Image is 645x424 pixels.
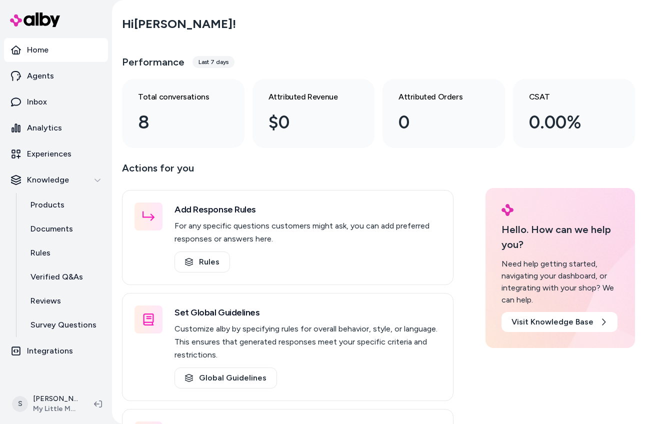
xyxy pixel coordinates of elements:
a: Inbox [4,90,108,114]
div: 0.00% [529,109,603,136]
a: Rules [174,251,230,272]
h2: Hi [PERSON_NAME] ! [122,16,236,31]
p: Knowledge [27,174,69,186]
img: alby Logo [501,204,513,216]
p: [PERSON_NAME] [33,394,78,404]
a: Integrations [4,339,108,363]
p: Inbox [27,96,47,108]
a: CSAT 0.00% [513,79,635,148]
p: Agents [27,70,54,82]
a: Total conversations 8 [122,79,244,148]
a: Attributed Revenue $0 [252,79,375,148]
h3: Attributed Revenue [268,91,343,103]
h3: Set Global Guidelines [174,305,441,319]
p: Home [27,44,48,56]
a: Survey Questions [20,313,108,337]
p: Documents [30,223,73,235]
p: Hello. How can we help you? [501,222,619,252]
img: alby Logo [10,12,60,27]
p: Customize alby by specifying rules for overall behavior, style, or language. This ensures that ge... [174,322,441,361]
p: Actions for you [122,160,453,184]
a: Experiences [4,142,108,166]
h3: Total conversations [138,91,212,103]
a: Products [20,193,108,217]
p: Products [30,199,64,211]
a: Verified Q&As [20,265,108,289]
p: Analytics [27,122,62,134]
p: Reviews [30,295,61,307]
a: Visit Knowledge Base [501,312,617,332]
div: 8 [138,109,212,136]
p: Rules [30,247,50,259]
a: Global Guidelines [174,367,277,388]
div: 0 [398,109,473,136]
a: Reviews [20,289,108,313]
h3: Attributed Orders [398,91,473,103]
span: My Little Magic Shop [33,404,78,414]
h3: Add Response Rules [174,202,441,216]
button: Knowledge [4,168,108,192]
a: Attributed Orders 0 [382,79,505,148]
h3: Performance [122,55,184,69]
h3: CSAT [529,91,603,103]
span: S [12,396,28,412]
p: Verified Q&As [30,271,83,283]
p: Integrations [27,345,73,357]
div: $0 [268,109,343,136]
p: Survey Questions [30,319,96,331]
div: Need help getting started, navigating your dashboard, or integrating with your shop? We can help. [501,258,619,306]
a: Home [4,38,108,62]
button: S[PERSON_NAME]My Little Magic Shop [6,388,86,420]
a: Agents [4,64,108,88]
p: For any specific questions customers might ask, you can add preferred responses or answers here. [174,219,441,245]
p: Experiences [27,148,71,160]
div: Last 7 days [192,56,234,68]
a: Documents [20,217,108,241]
a: Rules [20,241,108,265]
a: Analytics [4,116,108,140]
